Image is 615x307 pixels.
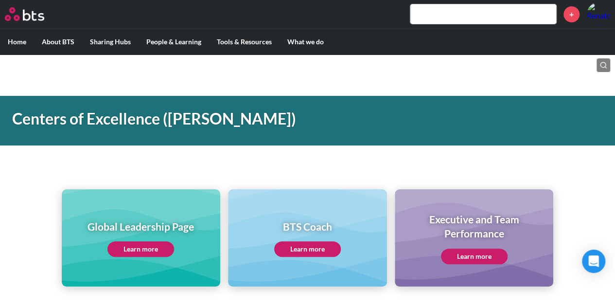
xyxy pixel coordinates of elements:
a: Learn more [441,249,508,264]
img: Renato Bresciani [587,2,610,26]
label: Tools & Resources [209,29,280,54]
a: Learn more [107,241,174,257]
a: + [563,6,580,22]
img: BTS Logo [5,7,44,21]
label: People & Learning [139,29,209,54]
label: What we do [280,29,332,54]
h1: Global Leadership Page [88,219,194,234]
a: Profile [587,2,610,26]
h1: Executive and Team Performance [402,212,547,241]
a: Go home [5,7,62,21]
h1: BTS Coach [274,219,341,234]
a: Learn more [274,241,341,257]
label: About BTS [34,29,82,54]
h1: Centers of Excellence ([PERSON_NAME]) [12,108,425,130]
div: Open Intercom Messenger [582,250,605,273]
label: Sharing Hubs [82,29,139,54]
